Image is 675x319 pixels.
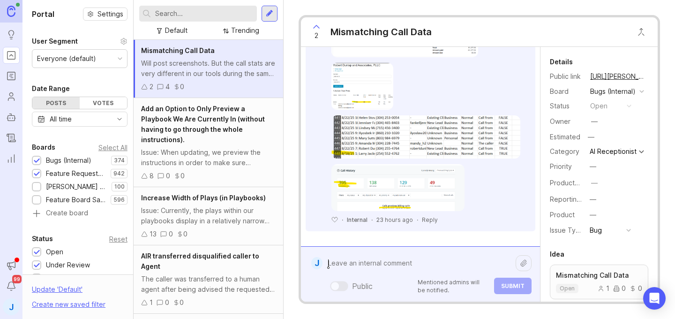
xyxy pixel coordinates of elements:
div: 0 [183,229,187,239]
div: Reply [422,216,438,224]
p: 942 [113,170,125,177]
div: Issue: Currently, the plays within our playbooks display in a relatively narrow column, which lim... [141,205,276,226]
div: Mismatching Call Data [330,25,432,38]
input: Search... [155,8,253,19]
div: 2 [150,82,153,92]
label: Reporting Team [550,195,600,203]
button: J [3,298,20,315]
div: Issue: When updating, we preview the instructions in order to make sure everything is working cor... [141,147,276,168]
div: Status [32,233,53,244]
div: 13 [150,229,157,239]
div: 0 [169,229,173,239]
div: · [417,216,418,224]
div: Reset [109,236,127,242]
div: — [591,178,598,188]
div: Bugs (Internal) [590,86,636,97]
p: 374 [114,157,125,164]
a: Users [3,88,20,105]
div: J [311,257,323,269]
a: Add an Option to Only Preview a Playbook We Are Currently In (without having to go through the wh... [134,98,283,187]
div: 0 [166,171,170,181]
div: Feature Board Sandbox [DATE] [46,195,106,205]
div: 4 [165,82,170,92]
button: Settings [83,8,127,21]
p: open [560,285,575,292]
div: Date Range [32,83,70,94]
span: Settings [97,9,123,19]
div: Public link [550,71,583,82]
span: 23 hours ago [376,216,413,224]
div: Feature Requests (Internal) [46,168,106,179]
span: Mismatching Call Data [141,46,215,54]
span: Add an Option to Only Preview a Playbook We Are Currently In (without having to go through the wh... [141,105,265,144]
button: ProductboardID [588,177,600,189]
div: Category [550,146,583,157]
div: Under Review [46,260,90,270]
div: Board [550,86,583,97]
p: 100 [114,183,125,190]
div: 0 [180,297,184,308]
div: · [371,216,373,224]
div: Internal [347,216,367,224]
button: Announcements [3,257,20,274]
a: Portal [3,47,20,64]
img: Canny Home [7,6,15,16]
a: Mismatching Call DataWill post screenshots. But the call stats are very different in our tools du... [134,40,283,98]
a: AIR transferred disqualified caller to AgentThe caller was transferred to a human agent after bei... [134,245,283,314]
div: 0 [180,82,184,92]
div: Idea [550,249,564,260]
a: Roadmaps [3,68,20,84]
p: Mismatching Call Data [556,271,642,280]
div: — [590,194,596,205]
span: 99 [12,275,22,283]
div: Needs More Info/verif/repro [46,273,123,283]
a: Ideas [3,26,20,43]
a: Mismatching Call Dataopen100 [550,265,648,299]
label: ProductboardID [550,179,600,187]
label: Issue Type [550,226,584,234]
span: 2 [315,30,318,41]
div: — [590,210,596,220]
div: Select All [98,145,127,150]
label: Product [550,211,575,219]
img: https://canny-assets.io/images/607d645b4d0087aca6b794cdbc12eb5e.png [331,164,465,211]
span: Increase Width of Plays (in Playbooks) [141,194,266,202]
div: Boards [32,142,55,153]
a: [URL][PERSON_NAME] [587,70,648,83]
div: — [590,161,596,172]
div: Posts [32,97,80,109]
button: Close button [632,23,651,41]
span: AIR transferred disqualified caller to Agent [141,252,259,270]
button: Notifications [3,278,20,295]
div: Details [550,56,573,68]
div: Update ' Default ' [32,284,82,299]
div: Status [550,101,583,111]
div: Default [165,25,187,36]
div: Public [352,281,373,292]
p: 596 [113,196,125,204]
div: All time [50,114,72,124]
div: Open [46,247,63,257]
div: Estimated [550,134,580,140]
div: · [342,216,343,224]
div: Owner [550,116,583,127]
div: Open Intercom Messenger [643,287,666,310]
div: Votes [80,97,127,109]
div: 0 [630,285,642,292]
div: The caller was transferred to a human agent after being advised the requested service is OOSO. I ... [141,274,276,295]
a: Reporting [3,150,20,167]
img: https://canny-assets.io/images/1ddac1dd5834b5985e7b3faaaf3bf60b.png [331,63,393,110]
div: 0 [613,285,626,292]
div: Trending [231,25,259,36]
a: Changelog [3,129,20,146]
a: Autopilot [3,109,20,126]
div: Bugs (Internal) [46,155,91,166]
div: 8 [150,171,154,181]
h1: Portal [32,8,54,20]
div: — [585,131,597,143]
div: [PERSON_NAME] (Public) [46,182,107,192]
div: AI Receptionist [590,148,637,155]
p: Mentioned admins will be notified. [418,278,488,294]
